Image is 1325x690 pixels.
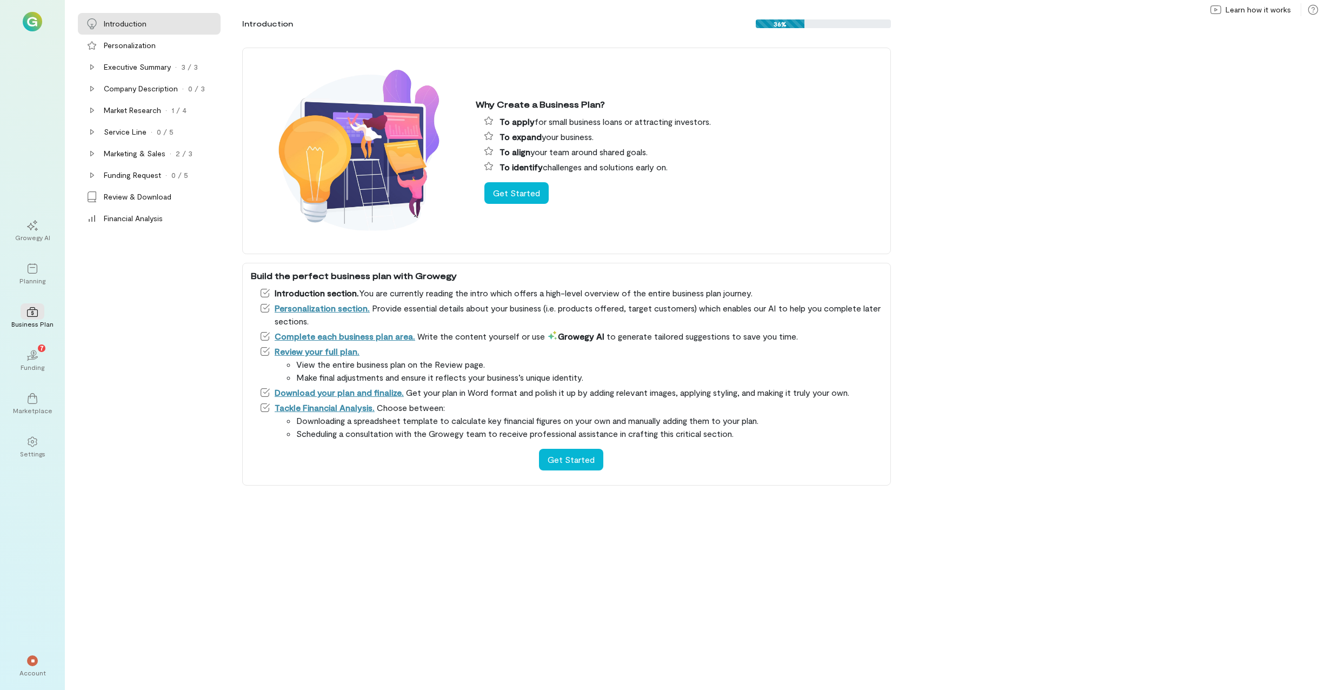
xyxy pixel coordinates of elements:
a: Marketplace [13,384,52,423]
div: 3 / 3 [181,62,198,72]
span: Learn how it works [1226,4,1291,15]
span: 7 [40,343,44,353]
div: Planning [19,276,45,285]
div: Introduction [242,18,293,29]
div: Company Description [104,83,178,94]
li: challenges and solutions early on. [484,161,882,174]
img: Why create a business plan [251,54,467,248]
button: Get Started [484,182,549,204]
div: Market Research [104,105,161,116]
div: Growegy AI [15,233,50,242]
div: 0 / 3 [188,83,205,94]
div: 2 / 3 [176,148,192,159]
div: Personalization [104,40,156,51]
a: Review your full plan. [275,346,359,356]
div: · [165,105,167,116]
li: your team around shared goals. [484,145,882,158]
li: Downloading a spreadsheet template to calculate key financial figures on your own and manually ad... [296,414,882,427]
div: Review & Download [104,191,171,202]
div: · [182,83,184,94]
div: · [151,127,152,137]
div: 0 / 5 [171,170,188,181]
a: Settings [13,428,52,467]
a: Funding [13,341,52,380]
div: Marketing & Sales [104,148,165,159]
span: To expand [500,131,542,142]
a: Download your plan and finalize. [275,387,404,397]
div: Service Line [104,127,147,137]
a: Tackle Financial Analysis. [275,402,375,413]
div: · [175,62,177,72]
div: Build the perfect business plan with Growegy [251,269,882,282]
li: Write the content yourself or use to generate tailored suggestions to save you time. [259,330,882,343]
span: To align [500,147,530,157]
div: · [165,170,167,181]
span: To apply [500,116,535,127]
div: Financial Analysis [104,213,163,224]
div: Marketplace [13,406,52,415]
div: Settings [20,449,45,458]
a: Complete each business plan area. [275,331,415,341]
div: · [170,148,171,159]
div: 1 / 4 [171,105,187,116]
a: Business Plan [13,298,52,337]
li: Make final adjustments and ensure it reflects your business’s unique identity. [296,371,882,384]
li: You are currently reading the intro which offers a high-level overview of the entire business pla... [259,287,882,300]
span: Introduction section. [275,288,359,298]
li: Get your plan in Word format and polish it up by adding relevant images, applying styling, and ma... [259,386,882,399]
li: your business. [484,130,882,143]
li: Provide essential details about your business (i.e. products offered, target customers) which ena... [259,302,882,328]
span: Growegy AI [547,331,604,341]
li: Choose between: [259,401,882,440]
div: Account [19,668,46,677]
div: Executive Summary [104,62,171,72]
li: for small business loans or attracting investors. [484,115,882,128]
li: View the entire business plan on the Review page. [296,358,882,371]
div: Funding Request [104,170,161,181]
li: Scheduling a consultation with the Growegy team to receive professional assistance in crafting th... [296,427,882,440]
div: Funding [21,363,44,371]
div: Introduction [104,18,147,29]
a: Planning [13,255,52,294]
div: Why Create a Business Plan? [476,98,882,111]
button: Get Started [539,449,603,470]
div: 0 / 5 [157,127,174,137]
a: Personalization section. [275,303,370,313]
a: Growegy AI [13,211,52,250]
span: To identify [500,162,543,172]
div: Business Plan [11,320,54,328]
